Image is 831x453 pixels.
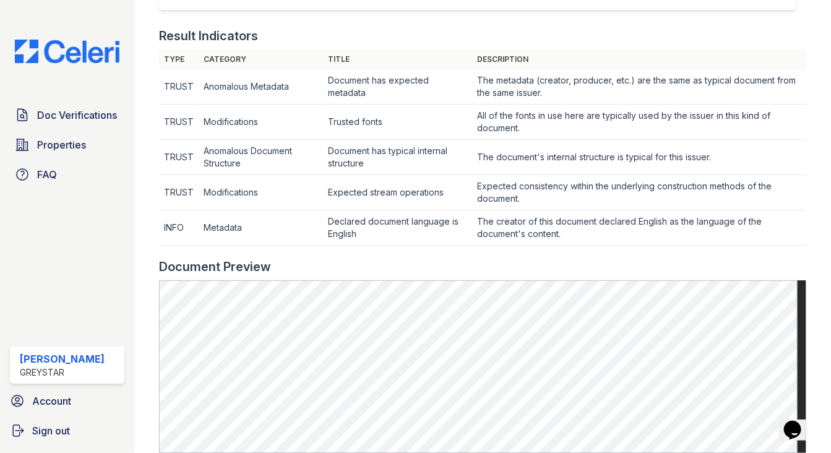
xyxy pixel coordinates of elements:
span: Properties [37,137,86,152]
div: Greystar [20,366,105,379]
td: TRUST [159,175,199,210]
td: All of the fonts in use here are typically used by the issuer in this kind of document. [473,105,806,140]
td: Anomalous Document Structure [199,140,323,175]
a: Sign out [5,418,129,443]
img: CE_Logo_Blue-a8612792a0a2168367f1c8372b55b34899dd931a85d93a1a3d3e32e68fde9ad4.png [5,40,129,63]
th: Category [199,50,323,69]
td: TRUST [159,140,199,175]
td: Metadata [199,210,323,246]
td: TRUST [159,69,199,105]
td: Modifications [199,175,323,210]
span: Sign out [32,423,70,438]
a: Properties [10,132,124,157]
div: [PERSON_NAME] [20,352,105,366]
a: Doc Verifications [10,103,124,127]
td: The creator of this document declared English as the language of the document's content. [473,210,806,246]
div: Result Indicators [159,27,258,45]
div: Document Preview [159,258,271,275]
td: The document's internal structure is typical for this issuer. [473,140,806,175]
td: Document has expected metadata [323,69,473,105]
td: Expected stream operations [323,175,473,210]
span: Account [32,394,71,408]
td: TRUST [159,105,199,140]
td: Document has typical internal structure [323,140,473,175]
td: Modifications [199,105,323,140]
span: Doc Verifications [37,108,117,123]
a: Account [5,389,129,413]
td: Expected consistency within the underlying construction methods of the document. [473,175,806,210]
td: Declared document language is English [323,210,473,246]
td: Trusted fonts [323,105,473,140]
td: Anomalous Metadata [199,69,323,105]
iframe: chat widget [779,403,819,441]
span: FAQ [37,167,57,182]
a: FAQ [10,162,124,187]
th: Description [473,50,806,69]
td: The metadata (creator, producer, etc.) are the same as typical document from the same issuer. [473,69,806,105]
th: Title [323,50,473,69]
td: INFO [159,210,199,246]
th: Type [159,50,199,69]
